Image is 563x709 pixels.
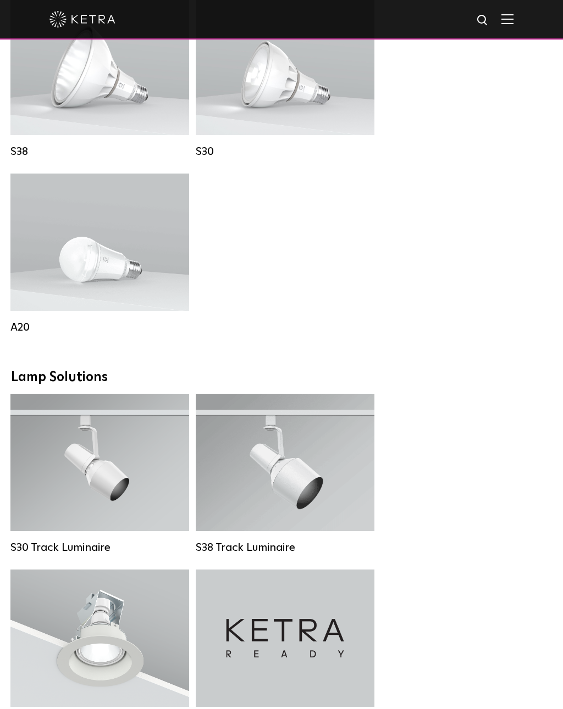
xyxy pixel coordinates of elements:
a: A20 Lumen Output:600 / 800Colors:White / BlackBase Type:E26 Edison Base / GU24Beam Angles:Omni-Di... [10,174,189,333]
img: search icon [476,14,490,27]
div: S38 [10,145,189,158]
div: Lamp Solutions [11,370,552,386]
div: A20 [10,321,189,334]
div: S30 Track Luminaire [10,541,189,554]
a: S38 Track Luminaire Lumen Output:1100Colors:White / BlackBeam Angles:10° / 25° / 40° / 60°Wattage... [196,394,374,553]
img: Hamburger%20Nav.svg [501,14,514,24]
div: S30 [196,145,374,158]
div: S38 Track Luminaire [196,541,374,554]
img: ketra-logo-2019-white [49,11,115,27]
a: S30 Track Luminaire Lumen Output:1100Colors:White / BlackBeam Angles:15° / 25° / 40° / 60° / 90°W... [10,394,189,553]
